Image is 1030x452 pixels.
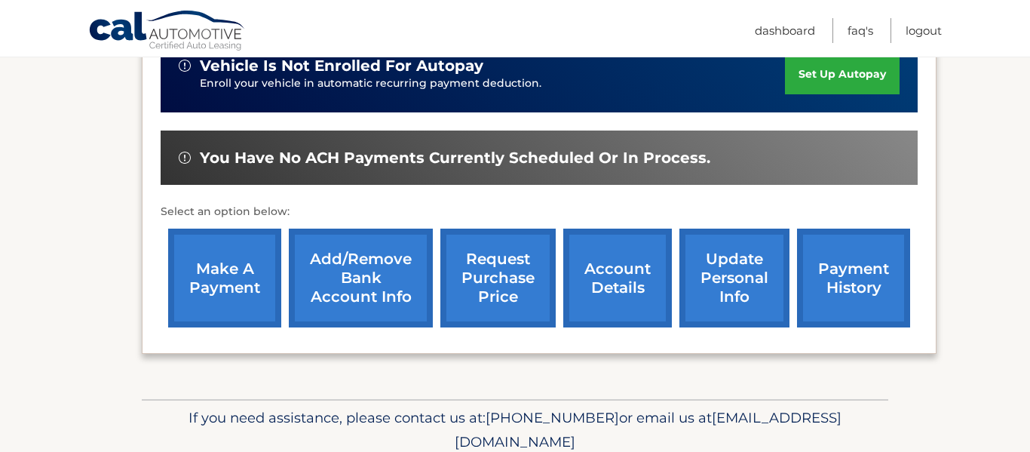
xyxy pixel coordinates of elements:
a: Logout [906,18,942,43]
img: alert-white.svg [179,60,191,72]
span: vehicle is not enrolled for autopay [200,57,483,75]
span: [PHONE_NUMBER] [486,409,619,426]
a: account details [563,229,672,327]
a: make a payment [168,229,281,327]
a: Cal Automotive [88,10,247,54]
span: You have no ACH payments currently scheduled or in process. [200,149,710,168]
a: request purchase price [440,229,556,327]
img: alert-white.svg [179,152,191,164]
span: [EMAIL_ADDRESS][DOMAIN_NAME] [455,409,841,450]
a: set up autopay [785,54,900,94]
p: Enroll your vehicle in automatic recurring payment deduction. [200,75,785,92]
a: update personal info [679,229,789,327]
a: payment history [797,229,910,327]
a: FAQ's [848,18,873,43]
p: Select an option below: [161,203,918,221]
a: Dashboard [755,18,815,43]
a: Add/Remove bank account info [289,229,433,327]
